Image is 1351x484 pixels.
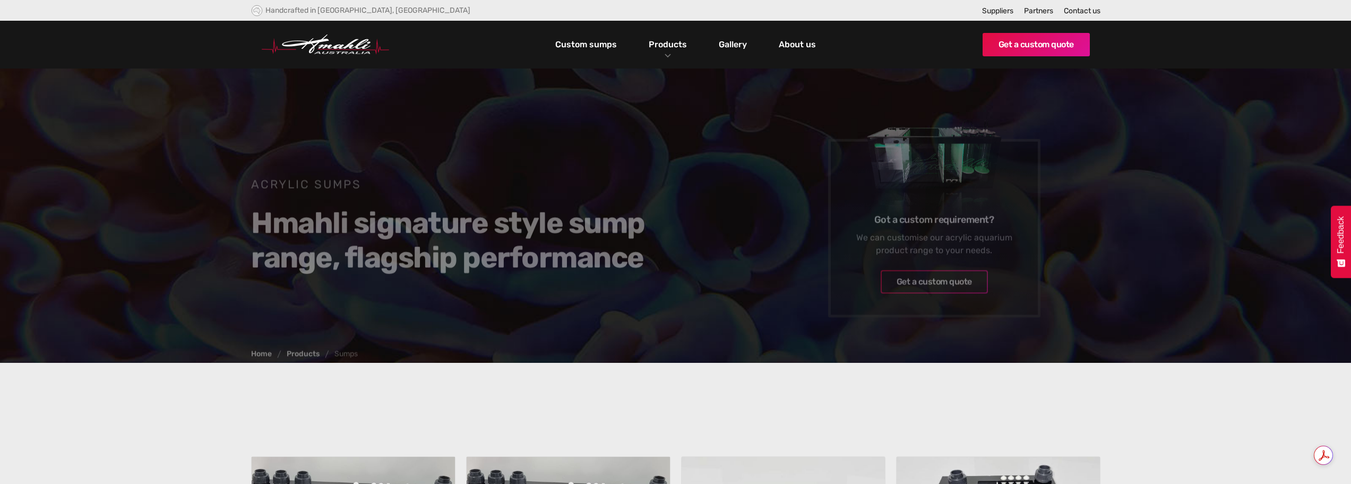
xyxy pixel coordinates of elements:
[287,351,320,358] a: Products
[983,33,1090,56] a: Get a custom quote
[251,351,272,358] a: Home
[553,36,619,54] a: Custom sumps
[896,276,971,288] div: Get a custom quote
[265,6,470,15] div: Handcrafted in [GEOGRAPHIC_DATA], [GEOGRAPHIC_DATA]
[641,21,695,69] div: Products
[982,6,1013,15] a: Suppliers
[880,270,987,294] a: Get a custom quote
[1336,216,1346,253] span: Feedback
[776,36,819,54] a: About us
[1024,6,1053,15] a: Partners
[716,36,750,54] a: Gallery
[1331,206,1351,278] button: Feedback - Show survey
[846,214,1021,226] h6: Got a custom requirement?
[1064,6,1100,15] a: Contact us
[846,88,1021,245] img: Sumps
[846,232,1021,257] div: We can customise our acrylic aquarium product range to your needs.
[262,35,389,55] a: home
[262,35,389,55] img: Hmahli Australia Logo
[251,176,660,192] h1: Acrylic Sumps
[334,351,358,358] div: Sumps
[646,37,690,52] a: Products
[251,206,660,275] h2: Hmahli signature style sump range, flagship performance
